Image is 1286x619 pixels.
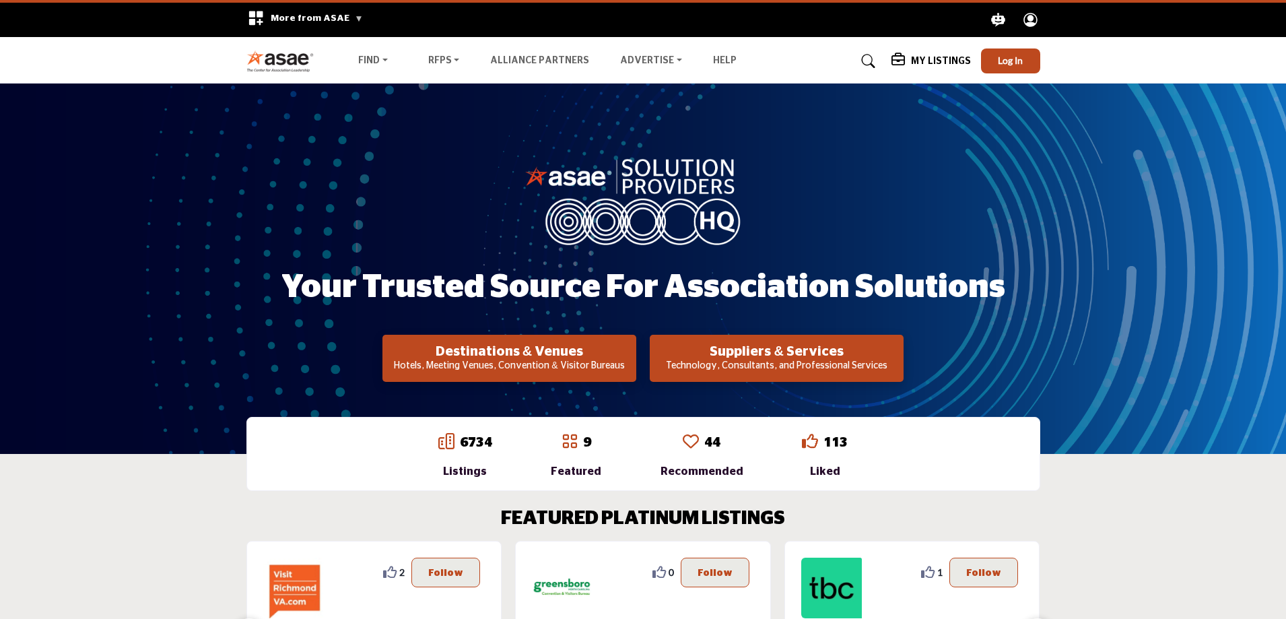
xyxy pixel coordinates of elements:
[525,156,761,245] img: image
[382,335,636,382] button: Destinations & Venues Hotels, Meeting Venues, Convention & Visitor Bureaus
[802,463,848,480] div: Liked
[399,565,405,579] span: 2
[501,508,785,531] h2: FEATURED PLATINUM LISTINGS
[802,433,818,449] i: Go to Liked
[349,52,397,71] a: Find
[848,51,884,72] a: Search
[698,565,733,580] p: Follow
[386,344,632,360] h2: Destinations & Venues
[669,565,674,579] span: 0
[532,558,593,618] img: Greensboro Area CVB
[611,52,691,71] a: Advertise
[801,558,862,618] img: The Brand Consultancy
[681,558,749,587] button: Follow
[239,3,372,37] div: More from ASAE
[562,433,578,452] a: Go to Featured
[438,463,492,480] div: Listings
[583,436,591,449] a: 9
[981,48,1040,73] button: Log In
[654,360,900,373] p: Technology, Consultants, and Professional Services
[654,344,900,360] h2: Suppliers & Services
[661,463,743,480] div: Recommended
[650,335,904,382] button: Suppliers & Services Technology, Consultants, and Professional Services
[246,50,321,72] img: Site Logo
[386,360,632,373] p: Hotels, Meeting Venues, Convention & Visitor Bureaus
[460,436,492,449] a: 6734
[428,565,463,580] p: Follow
[823,436,848,449] a: 113
[683,433,699,452] a: Go to Recommended
[704,436,720,449] a: 44
[937,565,943,579] span: 1
[411,558,480,587] button: Follow
[949,558,1018,587] button: Follow
[551,463,601,480] div: Featured
[419,52,469,71] a: RFPs
[281,267,1005,308] h1: Your Trusted Source for Association Solutions
[966,565,1001,580] p: Follow
[263,558,324,618] img: Richmond Region Tourism
[713,56,737,65] a: Help
[891,53,971,69] div: My Listings
[998,55,1023,66] span: Log In
[490,56,589,65] a: Alliance Partners
[271,13,363,23] span: More from ASAE
[911,55,971,67] h5: My Listings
